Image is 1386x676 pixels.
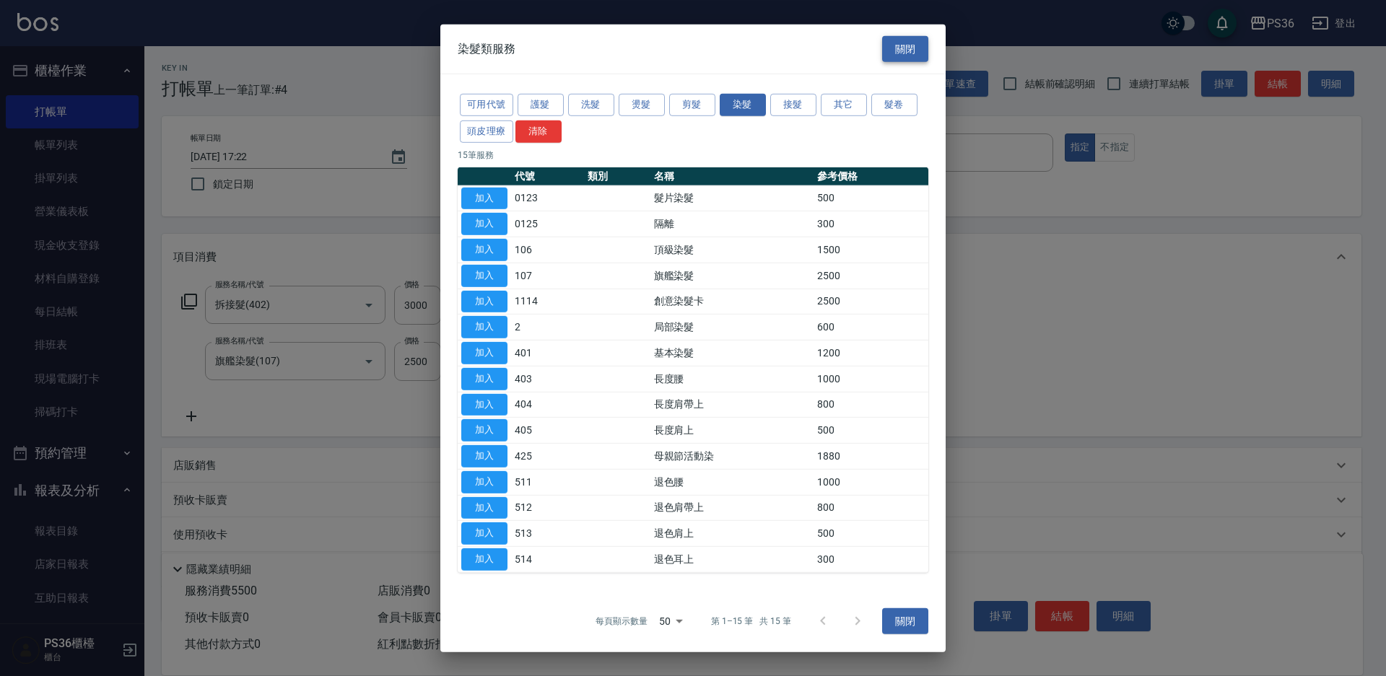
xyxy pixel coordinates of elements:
[461,187,507,209] button: 加入
[650,366,814,392] td: 長度腰
[770,94,816,116] button: 接髮
[650,263,814,289] td: 旗艦染髮
[814,443,928,469] td: 1880
[596,615,648,628] p: 每頁顯示數量
[461,213,507,235] button: 加入
[511,315,584,341] td: 2
[511,392,584,418] td: 404
[653,602,688,641] div: 50
[461,342,507,364] button: 加入
[871,94,918,116] button: 髮卷
[814,521,928,547] td: 500
[461,239,507,261] button: 加入
[814,315,928,341] td: 600
[511,185,584,211] td: 0123
[461,496,507,519] button: 加入
[814,340,928,366] td: 1200
[458,148,928,161] p: 15 筆服務
[511,237,584,263] td: 106
[814,289,928,315] td: 2500
[511,495,584,521] td: 512
[460,94,513,116] button: 可用代號
[650,546,814,572] td: 退色耳上
[650,167,814,185] th: 名稱
[814,185,928,211] td: 500
[821,94,867,116] button: 其它
[461,419,507,442] button: 加入
[458,42,515,56] span: 染髮類服務
[650,315,814,341] td: 局部染髮
[461,290,507,312] button: 加入
[650,237,814,263] td: 頂級染髮
[460,120,513,143] button: 頭皮理療
[650,211,814,237] td: 隔離
[518,94,564,116] button: 護髮
[511,289,584,315] td: 1114
[461,522,507,545] button: 加入
[650,392,814,418] td: 長度肩帶上
[461,368,507,390] button: 加入
[814,469,928,495] td: 1000
[814,237,928,263] td: 1500
[511,546,584,572] td: 514
[584,167,650,185] th: 類別
[650,469,814,495] td: 退色腰
[814,392,928,418] td: 800
[882,607,928,634] button: 關閉
[650,289,814,315] td: 創意染髮卡
[650,495,814,521] td: 退色肩帶上
[814,495,928,521] td: 800
[461,548,507,571] button: 加入
[814,366,928,392] td: 1000
[650,443,814,469] td: 母親節活動染
[461,445,507,468] button: 加入
[650,185,814,211] td: 髮片染髮
[511,366,584,392] td: 403
[461,393,507,416] button: 加入
[650,340,814,366] td: 基本染髮
[511,469,584,495] td: 511
[511,167,584,185] th: 代號
[619,94,665,116] button: 燙髮
[511,263,584,289] td: 107
[650,521,814,547] td: 退色肩上
[882,35,928,62] button: 關閉
[720,94,766,116] button: 染髮
[461,265,507,287] button: 加入
[461,471,507,493] button: 加入
[814,263,928,289] td: 2500
[511,340,584,366] td: 401
[461,316,507,338] button: 加入
[511,211,584,237] td: 0125
[814,211,928,237] td: 300
[515,120,562,143] button: 清除
[511,418,584,444] td: 405
[711,615,791,628] p: 第 1–15 筆 共 15 筆
[511,443,584,469] td: 425
[814,546,928,572] td: 300
[650,418,814,444] td: 長度肩上
[814,418,928,444] td: 500
[511,521,584,547] td: 513
[669,94,715,116] button: 剪髮
[814,167,928,185] th: 參考價格
[568,94,614,116] button: 洗髮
